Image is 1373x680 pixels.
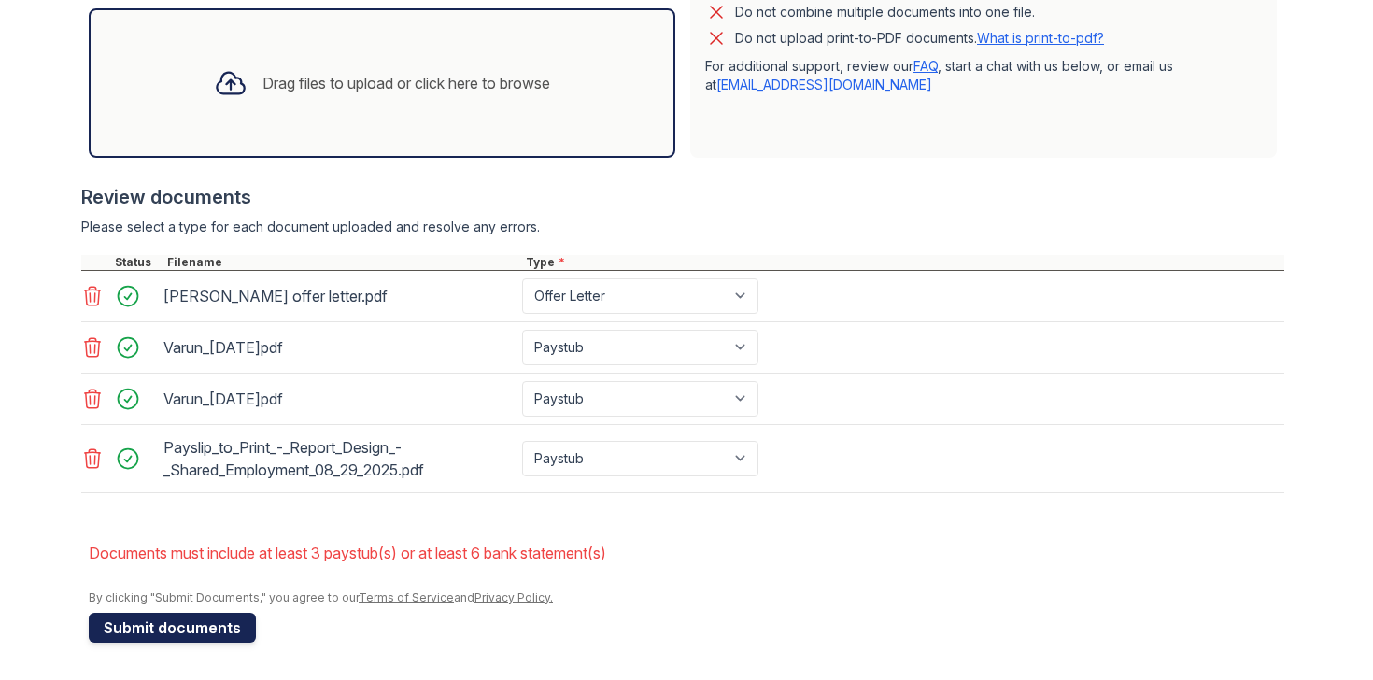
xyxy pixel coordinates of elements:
[111,255,163,270] div: Status
[522,255,1284,270] div: Type
[262,72,550,94] div: Drag files to upload or click here to browse
[977,30,1104,46] a: What is print-to-pdf?
[89,590,1284,605] div: By clicking "Submit Documents," you agree to our and
[163,281,515,311] div: [PERSON_NAME] offer letter.pdf
[705,57,1262,94] p: For additional support, review our , start a chat with us below, or email us at
[913,58,938,74] a: FAQ
[474,590,553,604] a: Privacy Policy.
[163,384,515,414] div: Varun_[DATE]pdf
[89,534,1284,572] li: Documents must include at least 3 paystub(s) or at least 6 bank statement(s)
[81,218,1284,236] div: Please select a type for each document uploaded and resolve any errors.
[163,432,515,485] div: Payslip_to_Print_-_Report_Design_-_Shared_Employment_08_29_2025.pdf
[89,613,256,643] button: Submit documents
[735,29,1104,48] p: Do not upload print-to-PDF documents.
[81,184,1284,210] div: Review documents
[735,1,1035,23] div: Do not combine multiple documents into one file.
[163,333,515,362] div: Varun_[DATE]pdf
[163,255,522,270] div: Filename
[359,590,454,604] a: Terms of Service
[716,77,932,92] a: [EMAIL_ADDRESS][DOMAIN_NAME]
